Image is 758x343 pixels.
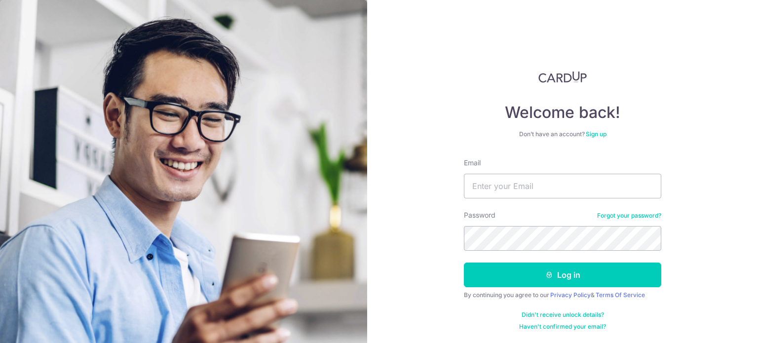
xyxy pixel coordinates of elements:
label: Email [464,158,481,168]
a: Didn't receive unlock details? [522,311,604,319]
a: Sign up [586,130,606,138]
input: Enter your Email [464,174,661,198]
div: Don’t have an account? [464,130,661,138]
label: Password [464,210,495,220]
h4: Welcome back! [464,103,661,122]
img: CardUp Logo [538,71,587,83]
a: Terms Of Service [596,291,645,299]
a: Haven't confirmed your email? [519,323,606,331]
a: Privacy Policy [550,291,591,299]
a: Forgot your password? [597,212,661,220]
button: Log in [464,263,661,287]
div: By continuing you agree to our & [464,291,661,299]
